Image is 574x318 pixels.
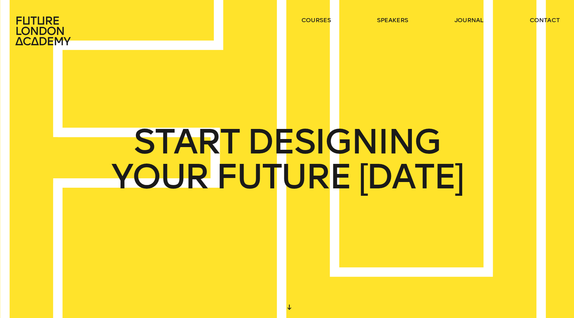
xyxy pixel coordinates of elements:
[111,159,208,194] span: YOUR
[358,159,463,194] span: [DATE]
[455,16,484,24] a: journal
[530,16,560,24] a: contact
[247,124,440,159] span: DESIGNING
[134,124,239,159] span: START
[377,16,408,24] a: speakers
[301,16,331,24] a: courses
[216,159,351,194] span: FUTURE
